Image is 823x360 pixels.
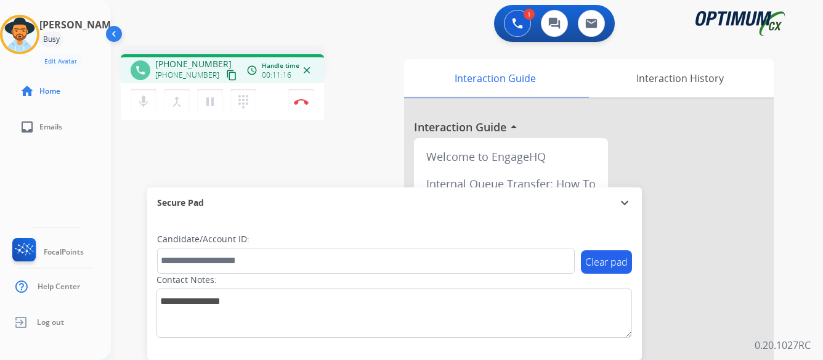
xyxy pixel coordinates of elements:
[155,70,219,80] span: [PHONE_NUMBER]
[236,94,251,109] mat-icon: dialpad
[226,70,237,81] mat-icon: content_copy
[419,170,603,197] div: Internal Queue Transfer: How To
[39,17,120,32] h3: [PERSON_NAME]
[135,65,146,76] mat-icon: phone
[524,9,535,20] div: 1
[617,195,632,210] mat-icon: expand_more
[294,99,309,105] img: control
[301,65,312,76] mat-icon: close
[20,84,34,99] mat-icon: home
[20,120,34,134] mat-icon: inbox
[246,65,257,76] mat-icon: access_time
[581,250,632,274] button: Clear pad
[586,59,774,97] div: Interaction History
[419,143,603,170] div: Welcome to EngageHQ
[44,247,84,257] span: FocalPoints
[156,274,217,286] label: Contact Notes:
[404,59,586,97] div: Interaction Guide
[262,70,291,80] span: 00:11:16
[157,197,204,209] span: Secure Pad
[155,58,232,70] span: [PHONE_NUMBER]
[38,282,80,292] span: Help Center
[169,94,184,109] mat-icon: merge_type
[39,32,63,47] div: Busy
[39,86,60,96] span: Home
[203,94,217,109] mat-icon: pause
[136,94,151,109] mat-icon: mic
[157,233,249,245] label: Candidate/Account ID:
[2,17,37,52] img: avatar
[262,61,299,70] span: Handle time
[39,122,62,132] span: Emails
[39,54,82,68] button: Edit Avatar
[755,338,811,353] p: 0.20.1027RC
[10,238,84,266] a: FocalPoints
[37,317,64,327] span: Log out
